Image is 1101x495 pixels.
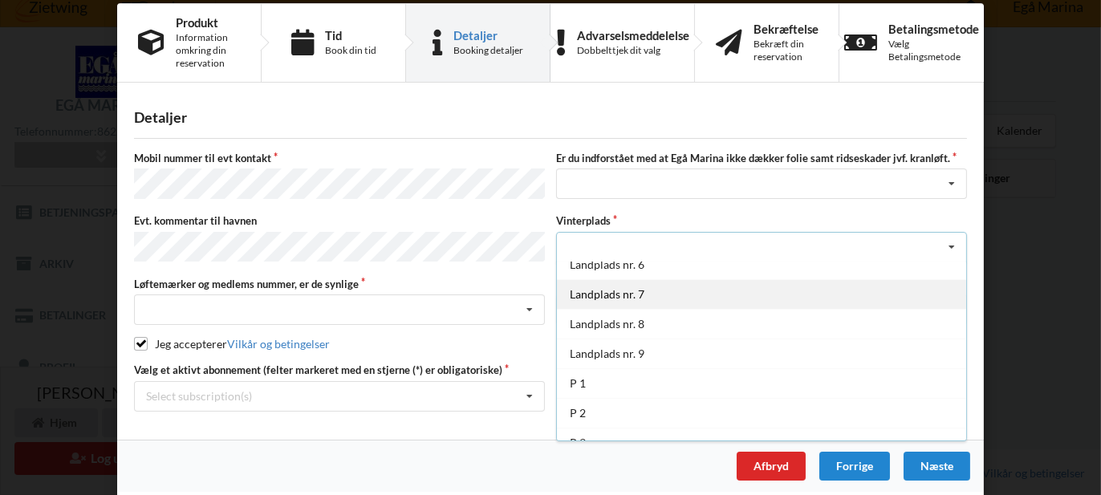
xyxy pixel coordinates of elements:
[754,22,819,35] div: Bekræftelse
[325,44,376,57] div: Book din tid
[556,213,967,228] label: Vinterplads
[134,151,545,165] label: Mobil nummer til evt kontakt
[577,44,689,57] div: Dobbelttjek dit valg
[888,38,979,63] div: Vælg Betalingsmetode
[134,337,330,351] label: Jeg accepterer
[325,29,376,42] div: Tid
[819,452,890,481] div: Forrige
[453,29,523,42] div: Detaljer
[737,452,806,481] div: Afbryd
[134,213,545,228] label: Evt. kommentar til havnen
[146,389,252,403] div: Select subscription(s)
[904,452,970,481] div: Næste
[557,279,966,309] div: Landplads nr. 7
[577,29,689,42] div: Advarselsmeddelelse
[176,31,240,70] div: Information omkring din reservation
[134,363,545,377] label: Vælg et aktivt abonnement (felter markeret med en stjerne (*) er obligatoriske)
[176,16,240,29] div: Produkt
[134,108,967,127] div: Detaljer
[754,38,819,63] div: Bekræft din reservation
[557,309,966,339] div: Landplads nr. 8
[557,250,966,279] div: Landplads nr. 6
[453,44,523,57] div: Booking detaljer
[557,428,966,457] div: P 3
[557,339,966,368] div: Landplads nr. 9
[134,277,545,291] label: Løftemærker og medlems nummer, er de synlige
[888,22,979,35] div: Betalingsmetode
[557,368,966,398] div: P 1
[227,337,330,351] a: Vilkår og betingelser
[556,151,967,165] label: Er du indforstået med at Egå Marina ikke dækker folie samt ridseskader jvf. kranløft.
[557,398,966,428] div: P 2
